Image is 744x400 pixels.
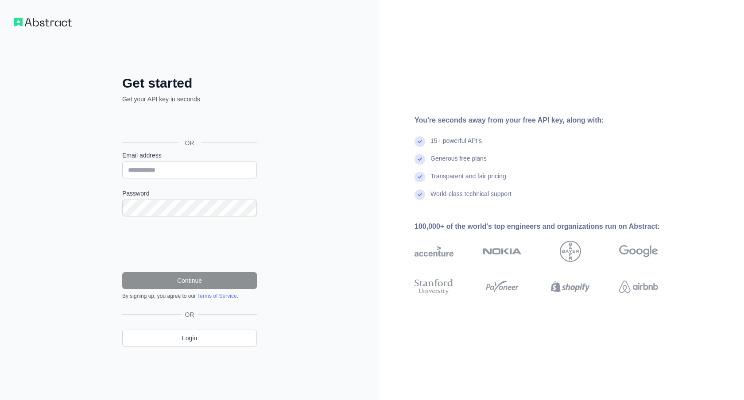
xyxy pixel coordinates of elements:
[122,95,257,104] p: Get your API key in seconds
[619,241,658,262] img: google
[415,277,453,296] img: stanford university
[415,115,686,126] div: You're seconds away from your free API key, along with:
[430,189,511,207] div: World-class technical support
[415,154,425,165] img: check mark
[14,18,72,27] img: Workflow
[197,293,236,299] a: Terms of Service
[122,189,257,198] label: Password
[430,136,482,154] div: 15+ powerful API's
[122,75,257,91] h2: Get started
[560,241,581,262] img: bayer
[122,292,257,300] div: By signing up, you agree to our .
[122,330,257,346] a: Login
[122,227,257,262] iframe: reCAPTCHA
[118,113,260,133] iframe: Sign in with Google Button
[178,138,201,147] span: OR
[415,136,425,147] img: check mark
[122,272,257,289] button: Continue
[551,277,590,296] img: shopify
[122,151,257,160] label: Email address
[415,241,453,262] img: accenture
[430,172,506,189] div: Transparent and fair pricing
[415,221,686,232] div: 100,000+ of the world's top engineers and organizations run on Abstract:
[182,310,198,319] span: OR
[483,241,522,262] img: nokia
[483,277,522,296] img: payoneer
[430,154,487,172] div: Generous free plans
[415,189,425,200] img: check mark
[619,277,658,296] img: airbnb
[415,172,425,182] img: check mark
